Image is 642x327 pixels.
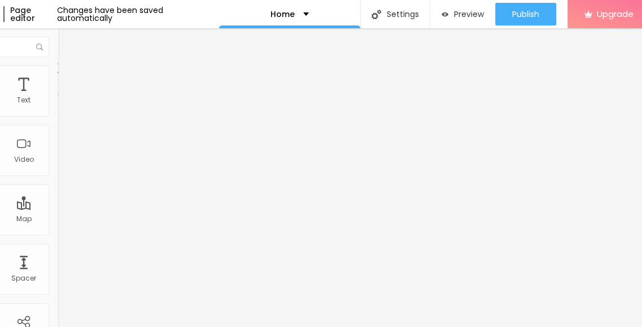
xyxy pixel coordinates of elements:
[3,6,58,22] div: Page editor
[36,44,43,50] img: Icone
[270,10,295,18] p: Home
[430,3,495,25] button: Preview
[372,10,381,19] img: Icone
[16,215,32,223] div: Map
[57,6,219,22] div: Changes have been saved automatically
[454,10,484,19] span: Preview
[512,10,539,19] span: Publish
[14,156,34,163] div: Video
[597,9,634,19] span: Upgrade
[495,3,556,25] button: Publish
[11,274,36,282] div: Spacer
[442,10,448,19] img: view-1.svg
[17,96,30,104] div: Text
